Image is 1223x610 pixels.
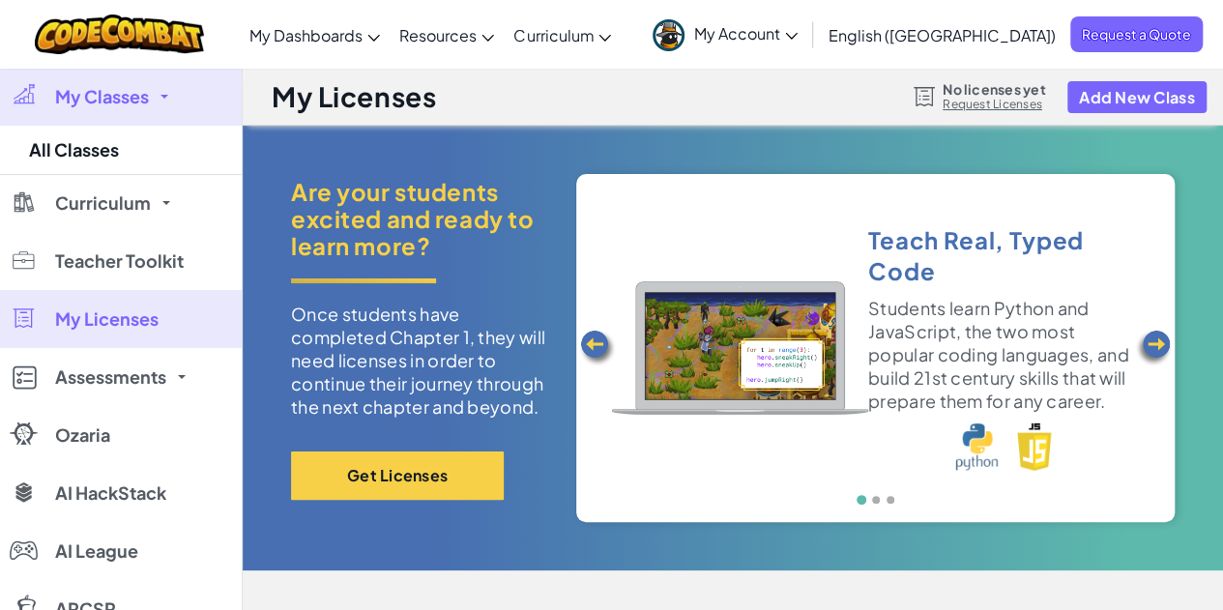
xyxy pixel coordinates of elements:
span: Resources [399,25,477,45]
span: My Classes [55,88,149,105]
span: Assessments [55,368,166,386]
a: Request a Quote [1070,16,1203,52]
h1: My Licenses [272,78,436,115]
img: python_logo.png [955,422,997,471]
img: Device_1.png [612,281,868,416]
img: Arrow_Left.png [1134,329,1173,367]
span: My Dashboards [249,25,363,45]
img: avatar [653,19,684,51]
button: Add New Class [1067,81,1207,113]
span: Are your students excited and ready to learn more? [291,178,547,259]
span: AI HackStack [55,484,166,502]
span: Teach Real, Typed Code [868,225,1084,285]
a: My Dashboards [240,9,390,61]
span: My Licenses [55,310,159,328]
span: Teacher Toolkit [55,252,184,270]
img: Arrow_Left.png [578,329,617,367]
a: Resources [390,9,504,61]
span: English ([GEOGRAPHIC_DATA]) [829,25,1056,45]
span: Ozaria [55,426,110,444]
a: Curriculum [504,9,621,61]
img: CodeCombat logo [35,15,204,54]
span: My Account [694,23,798,44]
span: No licenses yet [943,81,1045,97]
p: Once students have completed Chapter 1, they will need licenses in order to continue their journe... [291,303,547,419]
span: Curriculum [513,25,594,45]
p: Students learn Python and JavaScript, the two most popular coding languages, and build 21st centu... [868,297,1139,413]
img: javascript_logo.png [1017,422,1052,471]
span: Curriculum [55,194,151,212]
button: Get Licenses [291,451,504,500]
a: My Account [643,4,807,65]
a: Request Licenses [943,97,1045,112]
span: AI League [55,542,138,560]
a: English ([GEOGRAPHIC_DATA]) [819,9,1065,61]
